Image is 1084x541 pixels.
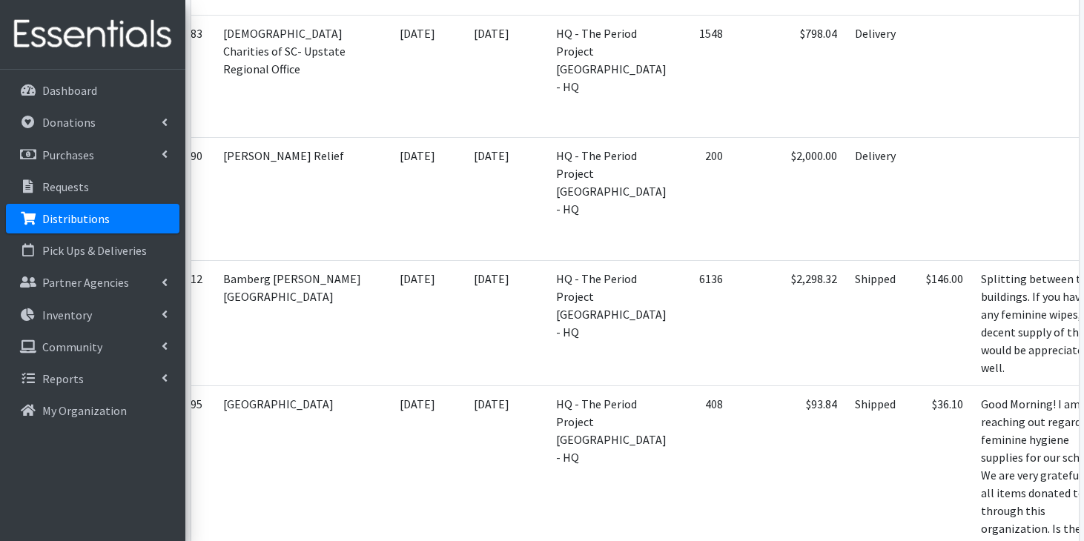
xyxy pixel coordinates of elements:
td: [DEMOGRAPHIC_DATA] Charities of SC- Upstate Regional Office [214,15,391,137]
td: HQ - The Period Project [GEOGRAPHIC_DATA] - HQ [547,15,675,137]
td: 1548 [675,15,732,137]
p: Distributions [42,211,110,226]
a: Distributions [6,204,179,233]
p: Requests [42,179,89,194]
td: $798.04 [732,15,846,137]
td: [DATE] [465,15,547,137]
td: Delivery [846,15,908,137]
td: 200 [675,138,732,260]
a: Community [6,332,179,362]
p: Donations [42,115,96,130]
a: Donations [6,107,179,137]
td: [PERSON_NAME] Relief [214,138,391,260]
td: [DATE] [391,138,465,260]
a: Dashboard [6,76,179,105]
td: $146.00 [908,260,972,385]
td: $2,298.32 [732,260,846,385]
p: Reports [42,371,84,386]
td: [DATE] [391,260,465,385]
a: Inventory [6,300,179,330]
p: Dashboard [42,83,97,98]
a: Reports [6,364,179,394]
p: My Organization [42,403,127,418]
a: Requests [6,172,179,202]
td: HQ - The Period Project [GEOGRAPHIC_DATA] - HQ [547,260,675,385]
td: Bamberg [PERSON_NAME][GEOGRAPHIC_DATA] [214,260,391,385]
td: Delivery [846,138,908,260]
p: Purchases [42,147,94,162]
td: Shipped [846,260,908,385]
td: $2,000.00 [732,138,846,260]
td: HQ - The Period Project [GEOGRAPHIC_DATA] - HQ [547,138,675,260]
p: Inventory [42,308,92,322]
a: Pick Ups & Deliveries [6,236,179,265]
td: [DATE] [465,260,547,385]
td: 6136 [675,260,732,385]
p: Partner Agencies [42,275,129,290]
a: My Organization [6,396,179,425]
p: Community [42,339,102,354]
td: [DATE] [391,15,465,137]
img: HumanEssentials [6,10,179,59]
td: [DATE] [465,138,547,260]
a: Partner Agencies [6,268,179,297]
p: Pick Ups & Deliveries [42,243,147,258]
a: Purchases [6,140,179,170]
